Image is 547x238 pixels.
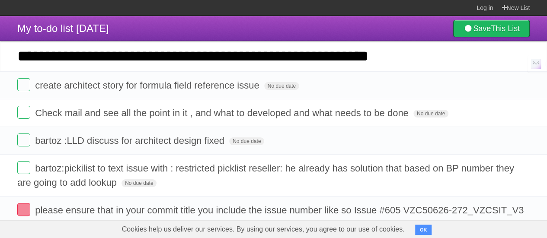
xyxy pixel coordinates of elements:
[264,82,299,90] span: No due date
[453,20,530,37] a: SaveThis List
[17,22,109,34] span: My to-do list [DATE]
[17,106,30,119] label: Done
[415,225,432,235] button: OK
[17,163,514,188] span: bartoz:pickilist to text issue with : restricted picklist reseller: he already has solution that ...
[17,161,30,174] label: Done
[17,203,30,216] label: Done
[35,135,227,146] span: bartoz :LLD discuss for architect design fixed
[17,78,30,91] label: Done
[17,205,524,230] span: please ensure that in your commit title you include the issue number like so Issue #605 VZC50626-...
[35,80,261,91] span: create architect story for formula field reference issue
[17,133,30,146] label: Done
[35,108,410,118] span: Check mail and see all the point in it , and what to developed and what needs to be done
[229,137,264,145] span: No due date
[122,179,157,187] span: No due date
[113,221,413,238] span: Cookies help us deliver our services. By using our services, you agree to our use of cookies.
[491,24,520,33] b: This List
[413,110,448,117] span: No due date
